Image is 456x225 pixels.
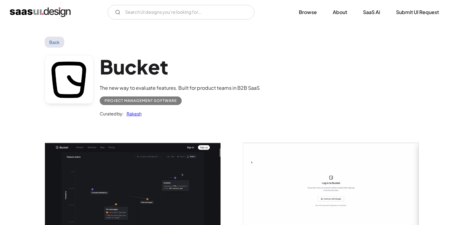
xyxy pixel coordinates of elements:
form: Email Form [108,5,254,20]
input: Search UI designs you're looking for... [108,5,254,20]
a: Browse [291,5,324,19]
div: The new way to evaluate features. Built for product teams in B2B SaaS [100,84,260,92]
a: SaaS Ai [356,5,387,19]
a: Back [45,37,65,48]
h1: Bucket [100,55,260,78]
a: home [10,7,71,17]
div: Curated by: [100,110,124,117]
a: Rakesh [124,110,142,117]
div: Project Management Software [105,97,177,104]
a: Submit UI Request [389,5,446,19]
a: About [325,5,354,19]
